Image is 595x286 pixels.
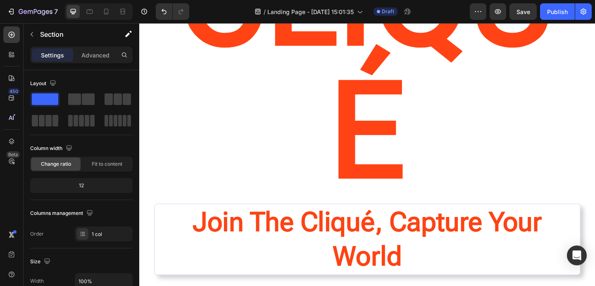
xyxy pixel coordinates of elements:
[30,256,52,267] div: Size
[540,3,575,20] button: Publish
[30,78,58,89] div: Layout
[30,230,44,238] div: Order
[6,151,20,158] div: Beta
[30,208,95,219] div: Columns management
[92,160,122,168] span: Fit to content
[516,8,530,15] span: Save
[3,3,62,20] button: 7
[30,143,74,154] div: Column width
[32,180,131,191] div: 12
[156,3,189,20] div: Undo/Redo
[509,3,537,20] button: Save
[81,51,109,60] p: Advanced
[54,7,58,17] p: 7
[547,7,568,16] div: Publish
[264,7,266,16] span: /
[41,160,71,168] span: Change ratio
[92,231,131,238] div: 1 col
[40,29,108,39] p: Section
[8,88,20,95] div: 450
[139,23,595,286] iframe: Design area
[382,8,394,15] span: Draft
[16,196,480,274] h2: Join The Cliqué, Capture Your World
[41,51,64,60] p: Settings
[567,245,587,265] div: Open Intercom Messenger
[267,7,354,16] span: Landing Page - [DATE] 15:01:35
[30,277,44,285] div: Width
